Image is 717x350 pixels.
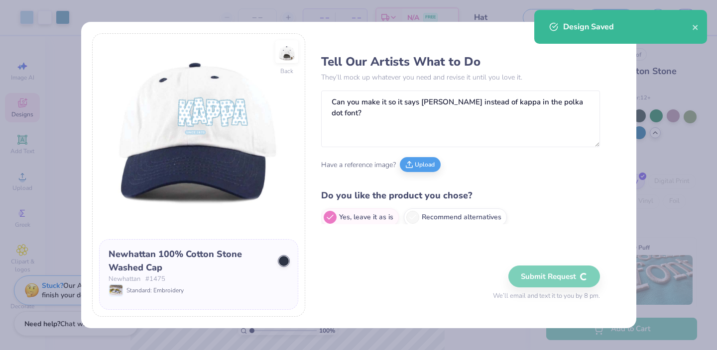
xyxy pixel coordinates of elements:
span: Have a reference image? [321,160,396,170]
span: Standard: Embroidery [126,286,184,295]
label: Recommend alternatives [404,208,507,226]
p: They’ll mock up whatever you need and revise it until you love it. [321,72,600,83]
div: Back [280,67,293,76]
button: close [692,21,699,33]
img: Standard: Embroidery [110,285,122,296]
textarea: Can you make it so it says [PERSON_NAME] instead of kappa in the polka dot font? [321,90,600,147]
span: Newhattan [109,274,140,284]
div: Design Saved [563,21,692,33]
span: # 1475 [145,274,165,284]
img: Back [277,42,297,62]
span: We’ll email and text it to you by 8 pm. [493,291,600,301]
button: Upload [400,157,441,172]
div: Newhattan 100% Cotton Stone Washed Cap [109,248,271,274]
img: Front [99,40,298,239]
h4: Do you like the product you chose? [321,188,600,203]
h3: Tell Our Artists What to Do [321,54,600,69]
label: Yes, leave it as is [321,208,399,226]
